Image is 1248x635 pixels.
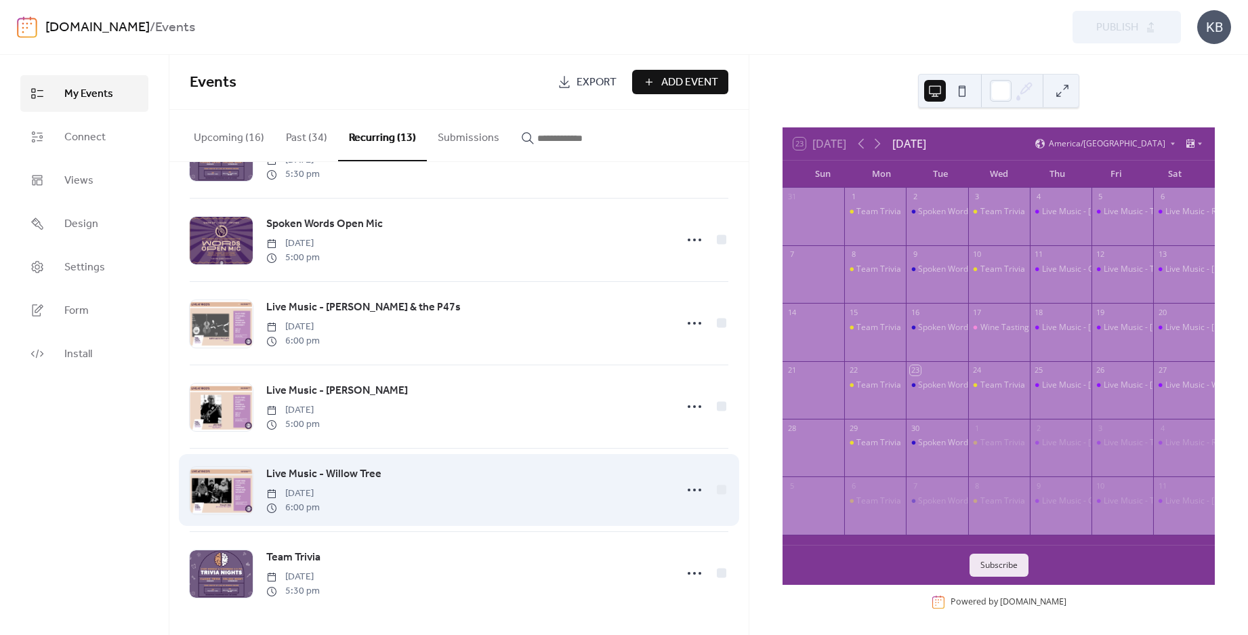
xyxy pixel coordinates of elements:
[1042,437,1182,449] div: Live Music - [PERSON_NAME] & Tribe
[1096,365,1106,375] div: 26
[155,15,195,41] b: Events
[1034,249,1044,260] div: 11
[918,322,1010,333] div: Spoken Words Open Mic
[266,549,320,567] a: Team Trivia
[266,584,320,598] span: 5:30 pm
[1157,480,1167,491] div: 11
[968,437,1030,449] div: Team Trivia
[1030,264,1091,275] div: Live Music - Gentle Rain
[266,334,320,348] span: 6:00 pm
[787,423,797,433] div: 28
[64,260,105,276] span: Settings
[275,110,338,160] button: Past (34)
[64,303,89,319] span: Form
[968,380,1030,391] div: Team Trivia
[968,322,1030,333] div: Wine Tasting!
[1091,380,1153,391] div: Live Music - Joshua Onley
[787,192,797,202] div: 31
[918,264,1010,275] div: Spoken Words Open Mic
[892,136,926,152] div: [DATE]
[1042,206,1182,218] div: Live Music - [PERSON_NAME] & Tribe
[972,365,982,375] div: 24
[1030,437,1091,449] div: Live Music - John Wise & Tribe
[1034,307,1044,317] div: 18
[793,161,852,188] div: Sun
[844,206,906,218] div: Team Trivia
[848,423,858,433] div: 29
[266,466,381,483] span: Live Music - Willow Tree
[970,161,1028,188] div: Wed
[910,307,920,317] div: 16
[266,320,320,334] span: [DATE]
[1091,264,1153,275] div: Live Music - The Mitguards
[266,417,320,432] span: 5:00 pm
[1096,192,1106,202] div: 5
[20,292,148,329] a: Form
[848,480,858,491] div: 6
[577,75,617,91] span: Export
[980,322,1031,333] div: Wine Tasting!
[980,437,1025,449] div: Team Trivia
[848,365,858,375] div: 22
[844,264,906,275] div: Team Trivia
[1145,161,1204,188] div: Sat
[1104,380,1213,391] div: Live Music - [PERSON_NAME]
[911,161,970,188] div: Tue
[856,206,901,218] div: Team Trivia
[1197,10,1231,44] div: KB
[1042,322,1152,333] div: Live Music - [PERSON_NAME]
[1153,380,1215,391] div: Live Music - Willow Tree
[1030,206,1091,218] div: Live Music - John Wise & Tribe
[980,380,1025,391] div: Team Trivia
[17,16,37,38] img: logo
[45,15,150,41] a: [DOMAIN_NAME]
[856,264,901,275] div: Team Trivia
[972,423,982,433] div: 1
[906,264,968,275] div: Spoken Words Open Mic
[1034,480,1044,491] div: 9
[787,480,797,491] div: 5
[1034,192,1044,202] div: 4
[972,307,982,317] div: 17
[848,192,858,202] div: 1
[266,466,381,483] a: Live Music - Willow Tree
[972,249,982,260] div: 10
[661,75,718,91] span: Add Event
[266,501,320,515] span: 6:00 pm
[848,249,858,260] div: 8
[1153,437,1215,449] div: Live Music - Rafiel & the Roomshakers
[20,75,148,112] a: My Events
[1091,495,1153,507] div: Live Music - The Mitguards
[972,192,982,202] div: 3
[910,365,920,375] div: 23
[980,495,1025,507] div: Team Trivia
[20,205,148,242] a: Design
[266,167,320,182] span: 5:30 pm
[266,216,383,232] span: Spoken Words Open Mic
[918,437,1010,449] div: Spoken Words Open Mic
[1042,380,1234,391] div: Live Music - [PERSON_NAME] and [PERSON_NAME]
[1091,437,1153,449] div: Live Music - The Cleveland Experiment
[918,206,1010,218] div: Spoken Words Open Mic
[844,495,906,507] div: Team Trivia
[1157,307,1167,317] div: 20
[972,480,982,491] div: 8
[968,264,1030,275] div: Team Trivia
[918,495,1010,507] div: Spoken Words Open Mic
[20,335,148,372] a: Install
[632,70,728,94] a: Add Event
[266,216,383,233] a: Spoken Words Open Mic
[1028,161,1087,188] div: Thu
[1157,365,1167,375] div: 27
[968,206,1030,218] div: Team Trivia
[906,437,968,449] div: Spoken Words Open Mic
[787,365,797,375] div: 21
[910,423,920,433] div: 30
[1096,480,1106,491] div: 10
[1042,264,1131,275] div: Live Music - Gentle Rain
[64,173,93,189] span: Views
[968,495,1030,507] div: Team Trivia
[918,380,1010,391] div: Spoken Words Open Mic
[64,216,98,232] span: Design
[266,382,408,400] a: Live Music - [PERSON_NAME]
